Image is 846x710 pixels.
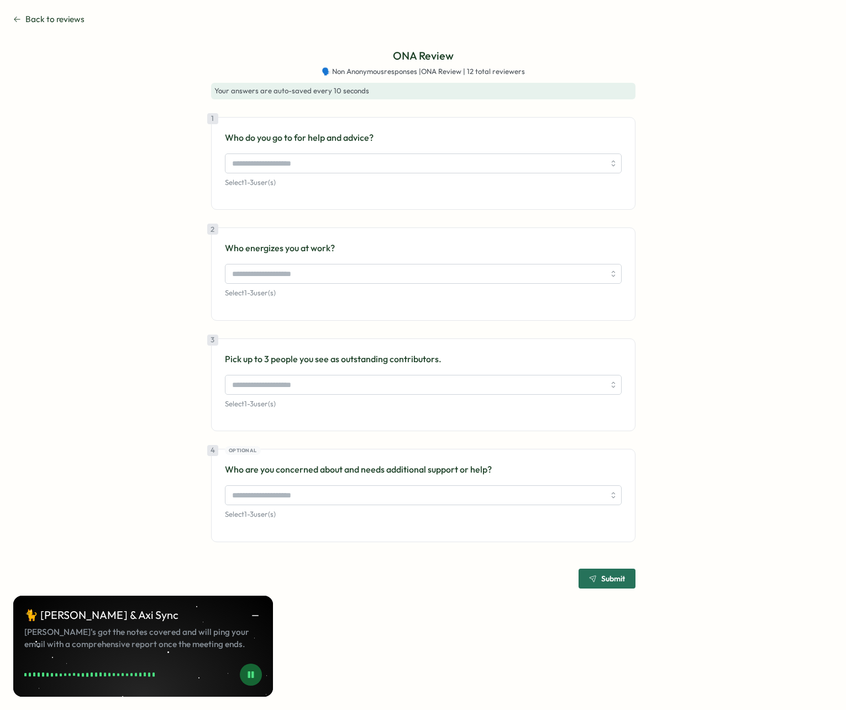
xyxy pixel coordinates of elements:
[25,13,85,25] span: Back to reviews
[214,86,369,95] span: Your answers are auto-saved every 10 seconds
[225,131,622,145] p: Who do you go to for help and advice?
[225,399,622,409] p: Select 1 - 3 user(s)
[240,664,262,686] button: Pause Meeting
[207,224,218,235] div: 2
[225,463,622,476] p: Who are you concerned about and needs additional support or help?
[13,13,85,25] button: Back to reviews
[322,67,525,77] span: 🗣️ Non Anonymous responses | ONA Review | 12 total reviewers
[225,288,622,298] p: Select 1 - 3 user(s)
[207,113,218,124] div: 1
[207,445,218,456] div: 4
[601,575,625,582] span: Submit
[24,626,262,650] span: [PERSON_NAME]'s got the notes covered and will ping your email with a comprehensive report once t...
[207,335,218,346] div: 3
[579,569,635,589] button: Submit
[225,510,622,520] p: Select 1 - 3 user(s)
[24,607,178,624] p: 🐈 [PERSON_NAME] & Axi Sync
[225,241,622,255] p: Who energizes you at work?
[225,178,622,188] p: Select 1 - 3 user(s)
[225,352,622,366] p: Pick up to 3 people you see as outstanding contributors.
[229,447,256,454] span: Optional
[393,47,454,65] p: ONA Review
